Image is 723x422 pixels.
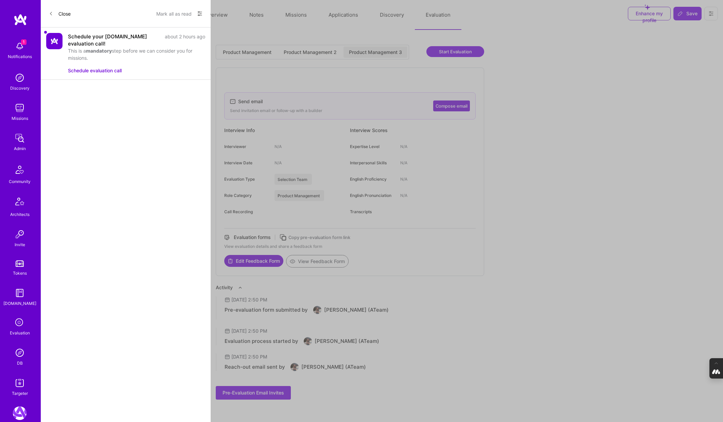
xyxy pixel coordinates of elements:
img: nyt.png [25,43,39,51]
div: Evaluation [10,329,30,336]
td: [PHONE_NUMBER] [23,26,63,41]
div: about 2 hours ago [165,33,205,47]
td: [PERSON_NAME] [23,4,121,14]
img: Invite [13,227,27,241]
div: Schedule your [DOMAIN_NAME] evaluation call! [68,33,161,47]
img: teamwork [13,101,27,115]
img: tc.png [62,43,76,51]
img: build-with-us.gif [24,55,55,61]
img: Company Logo [46,33,63,49]
img: discovery [13,71,27,85]
img: Skill Targeter [13,376,27,390]
div: Community [9,178,31,185]
img: logo [14,14,27,26]
img: email-logo.png [6,6,19,19]
button: Mark all as read [156,8,192,19]
div: Admin [14,145,26,152]
img: Community [12,162,28,178]
div: Discovery [10,85,30,92]
img: Architects [12,195,28,211]
img: A.Team: Leading A.Team's Marketing & DemandGen [13,406,27,420]
div: Invite [15,241,25,248]
img: tokens [16,260,24,267]
div: Architects [10,211,30,218]
div: Missions [12,115,28,122]
td: [PERSON_NAME][EMAIL_ADDRESS][DOMAIN_NAME] [66,26,121,41]
button: Schedule evaluation call [68,67,122,74]
img: guide book [13,286,27,300]
a: A.Team: Leading A.Team's Marketing & DemandGen [11,406,28,420]
img: forbes.png [43,43,58,51]
button: Close [49,8,71,19]
div: This is a step before we can consider you for missions. [68,47,205,61]
div: DB [17,360,23,367]
td: PROJECT MANAGER, SELECTION & FORMATION TEAM AT [DOMAIN_NAME] [23,14,121,25]
div: Tokens [13,270,27,277]
i: icon SelectionTeam [13,316,26,329]
div: [DOMAIN_NAME] [3,300,36,307]
img: Admin Search [13,346,27,360]
div: Targeter [12,390,28,397]
img: admin teamwork [13,131,27,145]
b: mandatory [86,48,112,54]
